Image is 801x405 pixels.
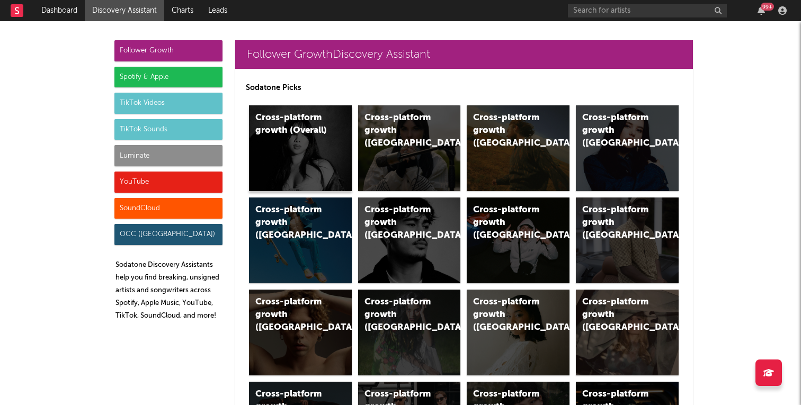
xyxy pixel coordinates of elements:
a: Cross-platform growth ([GEOGRAPHIC_DATA]) [249,197,352,283]
div: Follower Growth [114,40,222,61]
a: Cross-platform growth ([GEOGRAPHIC_DATA]) [467,290,569,375]
div: Cross-platform growth ([GEOGRAPHIC_DATA]) [582,112,654,150]
div: Cross-platform growth ([GEOGRAPHIC_DATA]/GSA) [473,204,545,242]
a: Follower GrowthDiscovery Assistant [235,40,693,69]
a: Cross-platform growth ([GEOGRAPHIC_DATA]/GSA) [467,197,569,283]
a: Cross-platform growth ([GEOGRAPHIC_DATA]) [467,105,569,191]
button: 99+ [758,6,765,15]
div: Cross-platform growth ([GEOGRAPHIC_DATA]) [255,204,327,242]
a: Cross-platform growth ([GEOGRAPHIC_DATA]) [576,105,679,191]
a: Cross-platform growth ([GEOGRAPHIC_DATA]) [358,197,461,283]
div: Cross-platform growth ([GEOGRAPHIC_DATA]) [255,296,327,334]
div: Luminate [114,145,222,166]
div: 99 + [761,3,774,11]
div: OCC ([GEOGRAPHIC_DATA]) [114,224,222,245]
p: Sodatone Discovery Assistants help you find breaking, unsigned artists and songwriters across Spo... [115,259,222,322]
div: Cross-platform growth ([GEOGRAPHIC_DATA]) [473,296,545,334]
div: Cross-platform growth ([GEOGRAPHIC_DATA]) [364,204,437,242]
a: Cross-platform growth ([GEOGRAPHIC_DATA]) [249,290,352,375]
a: Cross-platform growth ([GEOGRAPHIC_DATA]) [576,290,679,375]
input: Search for artists [568,4,727,17]
div: YouTube [114,172,222,193]
div: TikTok Sounds [114,119,222,140]
div: Spotify & Apple [114,67,222,88]
div: Cross-platform growth ([GEOGRAPHIC_DATA]) [582,204,654,242]
a: Cross-platform growth ([GEOGRAPHIC_DATA]) [358,105,461,191]
a: Cross-platform growth ([GEOGRAPHIC_DATA]) [576,197,679,283]
div: SoundCloud [114,198,222,219]
div: Cross-platform growth ([GEOGRAPHIC_DATA]) [582,296,654,334]
a: Cross-platform growth (Overall) [249,105,352,191]
div: Cross-platform growth ([GEOGRAPHIC_DATA]) [473,112,545,150]
div: Cross-platform growth ([GEOGRAPHIC_DATA]) [364,112,437,150]
p: Sodatone Picks [246,82,682,94]
div: Cross-platform growth ([GEOGRAPHIC_DATA]) [364,296,437,334]
a: Cross-platform growth ([GEOGRAPHIC_DATA]) [358,290,461,375]
div: TikTok Videos [114,93,222,114]
div: Cross-platform growth (Overall) [255,112,327,137]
